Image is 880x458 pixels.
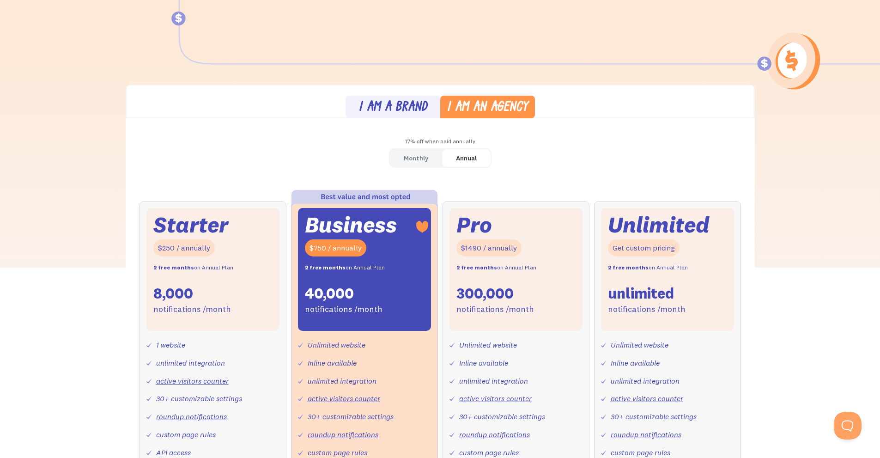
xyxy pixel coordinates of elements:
div: Business [305,215,397,235]
div: Annual [456,152,477,165]
div: on Annual Plan [456,261,536,275]
div: unlimited [608,284,674,303]
div: 30+ customizable settings [459,410,545,423]
a: roundup notifications [459,430,530,439]
div: unlimited integration [611,374,680,388]
strong: 2 free months [153,264,194,271]
div: notifications /month [608,303,686,316]
strong: 2 free months [456,264,497,271]
div: I am an agency [447,101,528,115]
div: Inline available [308,356,357,370]
a: active visitors counter [308,394,380,403]
a: roundup notifications [308,430,378,439]
div: notifications /month [153,303,231,316]
div: notifications /month [456,303,534,316]
a: active visitors counter [611,394,683,403]
a: active visitors counter [459,394,532,403]
div: Unlimited [608,215,710,235]
a: roundup notifications [611,430,681,439]
div: I am a brand [358,101,427,115]
div: Unlimited website [459,338,517,352]
div: Monthly [404,152,428,165]
div: $250 / annually [153,239,215,256]
div: on Annual Plan [305,261,385,275]
div: Pro [456,215,492,235]
div: 300,000 [456,284,514,303]
div: on Annual Plan [153,261,233,275]
div: Get custom pricing [608,239,680,256]
div: 8,000 [153,284,193,303]
div: Unlimited website [611,338,668,352]
a: active visitors counter [156,376,229,385]
a: roundup notifications [156,412,227,421]
div: unlimited integration [156,356,225,370]
div: custom page rules [156,428,216,441]
div: notifications /month [305,303,382,316]
div: $1490 / annually [456,239,522,256]
div: on Annual Plan [608,261,688,275]
div: $750 / annually [305,239,366,256]
div: 30+ customizable settings [156,392,242,405]
div: unlimited integration [308,374,376,388]
strong: 2 free months [608,264,649,271]
div: Starter [153,215,228,235]
div: Inline available [459,356,508,370]
div: unlimited integration [459,374,528,388]
div: 30+ customizable settings [611,410,697,423]
div: 30+ customizable settings [308,410,394,423]
iframe: Toggle Customer Support [834,412,862,440]
div: 17% off when paid annually [126,135,755,148]
div: 1 website [156,338,185,352]
div: Inline available [611,356,660,370]
div: Unlimited website [308,338,365,352]
strong: 2 free months [305,264,346,271]
div: 40,000 [305,284,354,303]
